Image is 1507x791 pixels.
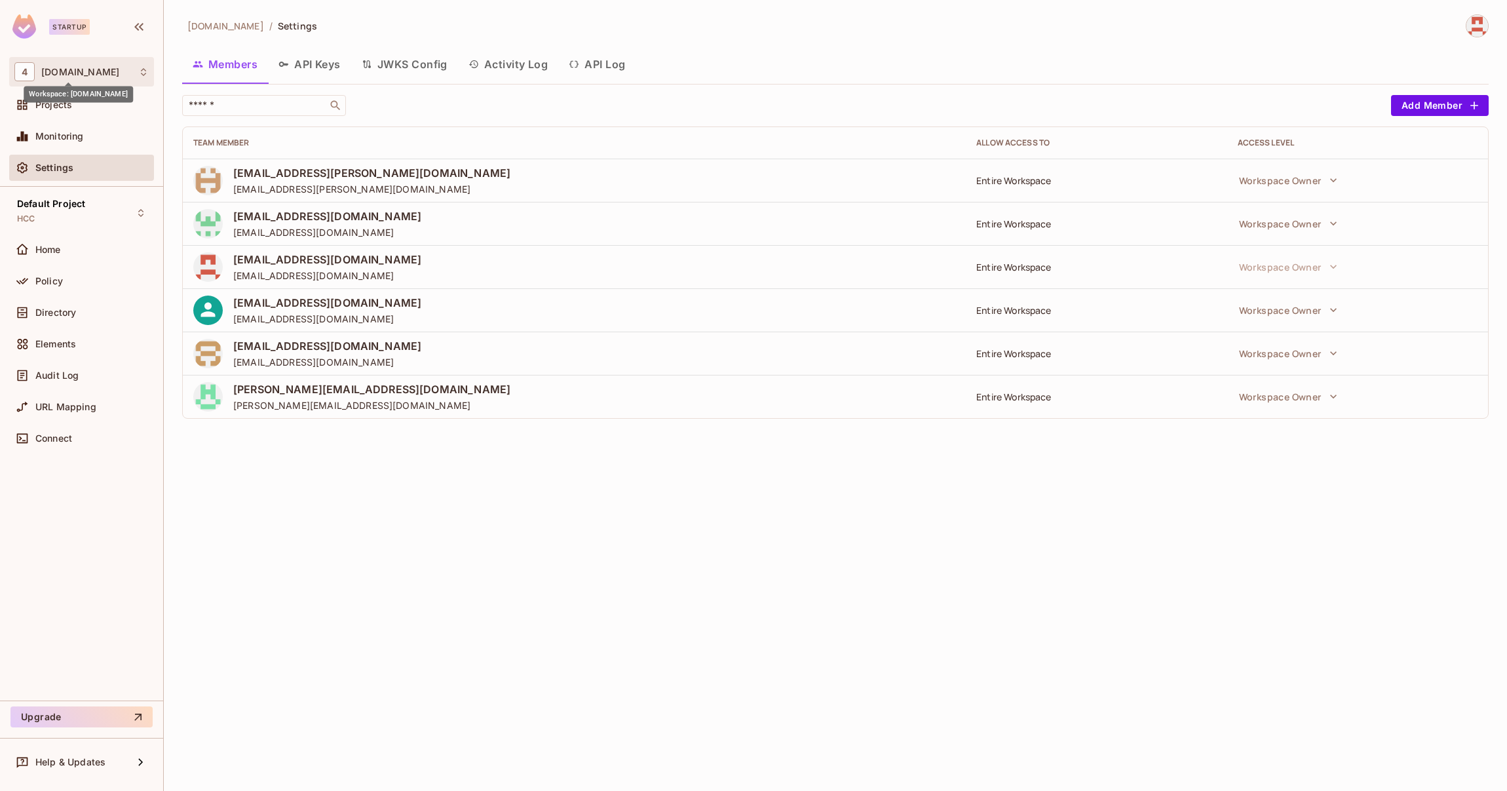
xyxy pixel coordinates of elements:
span: [EMAIL_ADDRESS][DOMAIN_NAME] [233,209,421,223]
span: [EMAIL_ADDRESS][DOMAIN_NAME] [233,296,421,310]
span: Projects [35,100,72,110]
span: Home [35,244,61,255]
button: JWKS Config [351,48,458,81]
span: Help & Updates [35,757,105,767]
span: [EMAIL_ADDRESS][DOMAIN_NAME] [233,356,421,368]
span: [PERSON_NAME][EMAIL_ADDRESS][DOMAIN_NAME] [233,382,510,396]
img: 51646736 [193,382,223,412]
img: 86240642 [193,252,223,282]
span: [EMAIL_ADDRESS][DOMAIN_NAME] [233,313,421,325]
li: / [269,20,273,32]
button: API Log [558,48,636,81]
button: Workspace Owner [1232,254,1344,280]
span: [PERSON_NAME][EMAIL_ADDRESS][DOMAIN_NAME] [233,399,510,412]
button: API Keys [268,48,351,81]
span: Default Project [17,199,85,209]
button: Workspace Owner [1232,297,1344,323]
span: HCC [17,214,35,224]
span: Directory [35,307,76,318]
button: Workspace Owner [1232,340,1344,366]
img: 122104842 [193,166,223,195]
span: Settings [35,163,73,173]
button: Workspace Owner [1232,210,1344,237]
span: URL Mapping [35,402,96,412]
span: [EMAIL_ADDRESS][PERSON_NAME][DOMAIN_NAME] [233,183,510,195]
div: Entire Workspace [976,261,1216,273]
button: Add Member [1391,95,1489,116]
span: Connect [35,433,72,444]
div: Startup [49,19,90,35]
div: Team Member [193,138,955,148]
img: 75621673 [193,209,223,239]
span: [EMAIL_ADDRESS][DOMAIN_NAME] [233,226,421,239]
div: Entire Workspace [976,218,1216,230]
span: [EMAIL_ADDRESS][DOMAIN_NAME] [233,252,421,267]
span: Elements [35,339,76,349]
span: 4 [14,62,35,81]
button: Workspace Owner [1232,383,1344,410]
span: [EMAIL_ADDRESS][PERSON_NAME][DOMAIN_NAME] [233,166,510,180]
div: Access Level [1238,138,1478,148]
span: Workspace: 46labs.com [41,67,119,77]
span: Audit Log [35,370,79,381]
div: Entire Workspace [976,304,1216,317]
button: Activity Log [458,48,559,81]
button: Workspace Owner [1232,167,1344,193]
span: [DOMAIN_NAME] [187,20,264,32]
button: Members [182,48,268,81]
div: Workspace: [DOMAIN_NAME] [24,87,133,103]
div: Entire Workspace [976,174,1216,187]
div: Entire Workspace [976,347,1216,360]
img: abrar.gohar@46labs.com [1466,15,1488,37]
img: 31043228 [193,339,223,368]
span: Policy [35,276,63,286]
img: SReyMgAAAABJRU5ErkJggg== [12,14,36,39]
button: Upgrade [10,706,153,727]
div: Entire Workspace [976,391,1216,403]
span: Monitoring [35,131,84,142]
span: [EMAIL_ADDRESS][DOMAIN_NAME] [233,269,421,282]
span: Settings [278,20,317,32]
div: Allow Access to [976,138,1216,148]
span: [EMAIL_ADDRESS][DOMAIN_NAME] [233,339,421,353]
